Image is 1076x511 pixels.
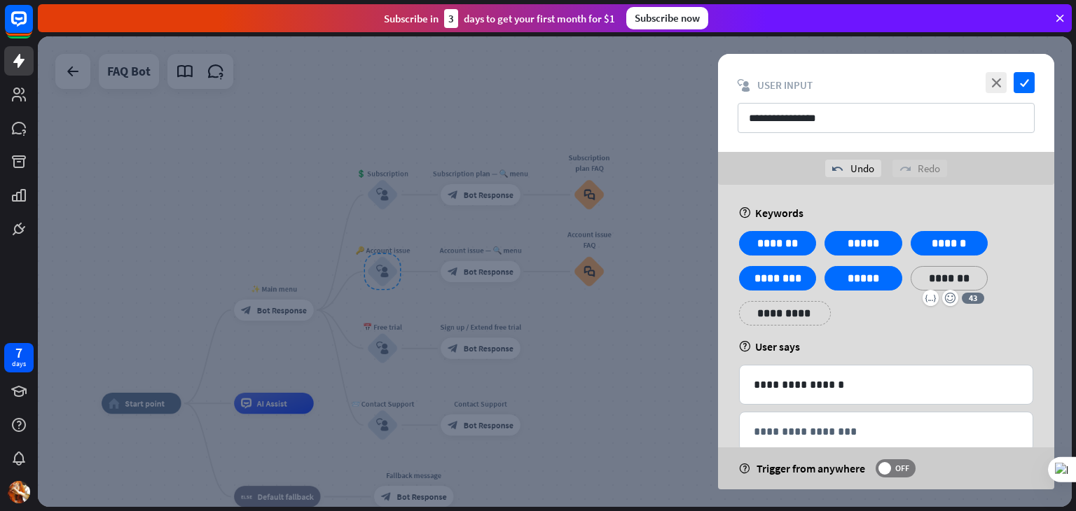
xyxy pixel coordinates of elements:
i: close [986,72,1007,93]
div: 7 [15,346,22,359]
i: help [739,341,751,352]
i: block_user_input [738,79,750,92]
div: 3 [444,9,458,28]
i: variable [925,293,936,304]
div: Keywords [739,206,1033,220]
div: Redo [892,160,947,177]
i: check [1014,72,1035,93]
button: Open LiveChat chat widget [11,6,53,48]
i: redo [899,163,911,174]
i: help [739,463,750,474]
div: Subscribe in days to get your first month for $1 [384,9,615,28]
i: help [739,207,751,218]
span: User Input [757,78,813,92]
i: emoji_smile [944,293,956,304]
i: undo [832,163,843,174]
div: User says [739,339,1033,353]
div: Undo [825,160,881,177]
div: days [12,359,26,369]
span: OFF [891,463,913,474]
div: Subscribe now [626,7,708,29]
span: Trigger from anywhere [757,461,865,475]
a: 7 days [4,343,34,372]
